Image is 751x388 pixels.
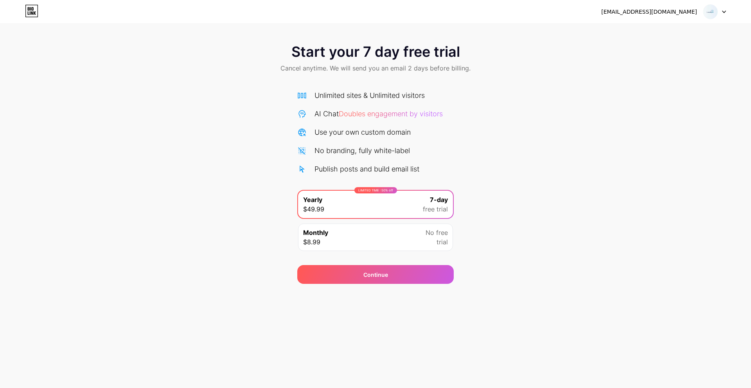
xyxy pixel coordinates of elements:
span: trial [437,237,448,247]
span: Start your 7 day free trial [291,44,460,60]
span: 7-day [430,195,448,204]
img: Chandra Khairurrizal [703,4,718,19]
div: Use your own custom domain [314,127,411,137]
div: Unlimited sites & Unlimited visitors [314,90,425,101]
span: Monthly [303,228,328,237]
div: No branding, fully white-label [314,145,410,156]
span: $8.99 [303,237,320,247]
span: No free [426,228,448,237]
div: LIMITED TIME : 50% off [354,187,397,193]
div: Publish posts and build email list [314,164,419,174]
span: free trial [423,204,448,214]
span: Cancel anytime. We will send you an email 2 days before billing. [280,63,471,73]
div: Continue [363,271,388,279]
span: Yearly [303,195,322,204]
div: [EMAIL_ADDRESS][DOMAIN_NAME] [601,8,697,16]
span: Doubles engagement by visitors [339,110,443,118]
span: $49.99 [303,204,324,214]
div: AI Chat [314,108,443,119]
